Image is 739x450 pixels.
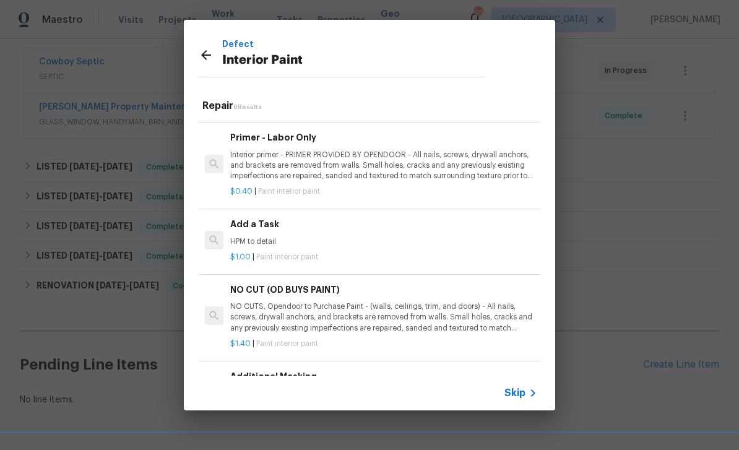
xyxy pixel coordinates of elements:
[230,217,537,231] h6: Add a Task
[230,150,537,181] p: Interior primer - PRIMER PROVIDED BY OPENDOOR - All nails, screws, drywall anchors, and brackets ...
[230,236,537,247] p: HPM to detail
[222,51,485,71] p: Interior Paint
[256,253,318,261] span: Paint interior paint
[230,283,537,296] h6: NO CUT (OD BUYS PAINT)
[230,252,537,262] p: |
[230,253,251,261] span: $1.00
[230,370,537,383] h6: Additional Masking
[504,387,525,399] span: Skip
[230,186,537,197] p: |
[230,188,253,195] span: $0.40
[230,301,537,333] p: NO CUTS, Opendoor to Purchase Paint - (walls, ceilings, trim, and doors) - All nails, screws, dry...
[230,131,537,144] h6: Primer - Labor Only
[230,339,537,349] p: |
[256,340,318,347] span: Paint interior paint
[202,100,540,113] h5: Repair
[230,340,251,347] span: $1.40
[233,104,262,110] span: 8 Results
[222,37,485,51] p: Defect
[258,188,320,195] span: Paint interior paint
